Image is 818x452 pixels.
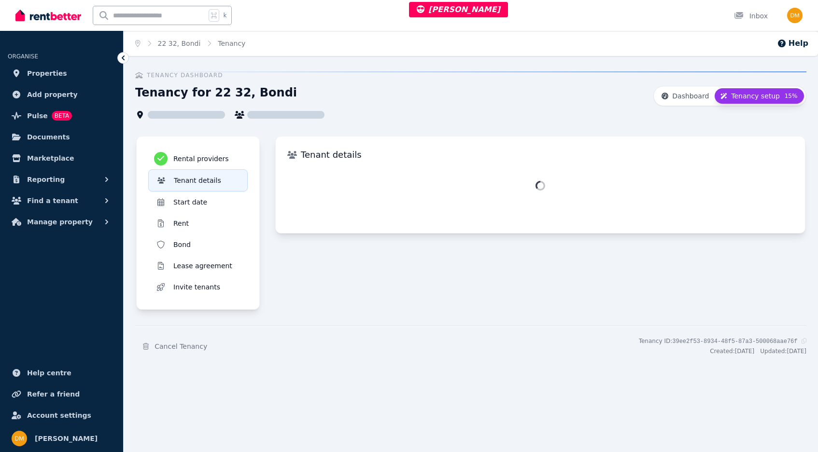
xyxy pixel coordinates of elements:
h1: Tenancy for 22 32, Bondi [135,85,297,100]
button: Reporting [8,170,115,189]
span: Help centre [27,367,71,379]
h3: Rental providers [173,154,242,164]
div: Inbox [734,11,768,21]
span: ORGANISE [8,53,38,60]
a: Refer a friend [8,384,115,404]
nav: Breadcrumb [124,31,257,56]
h3: Tenant details [301,148,793,162]
span: Manage property [27,216,93,228]
img: Dan Milstein [12,431,27,446]
h3: Rent [173,219,242,228]
h3: Invite tenants [173,282,242,292]
span: Documents [27,131,70,143]
a: PulseBETA [8,106,115,125]
span: Tenancy Dashboard [147,71,223,79]
h3: Start date [173,197,242,207]
span: Properties [27,68,67,79]
span: Account settings [27,410,91,421]
span: Find a tenant [27,195,78,206]
span: Updated: [DATE] [760,347,806,355]
a: Tenancy [218,40,245,47]
span: k [223,12,226,19]
span: BETA [52,111,72,121]
a: Add property [8,85,115,104]
button: Invite tenants [148,276,248,298]
span: Refer a friend [27,388,80,400]
h3: Lease agreement [173,261,242,271]
button: Rent [148,213,248,234]
button: Tenancy setup15% [715,88,804,104]
span: Marketplace [27,152,74,164]
button: Tenancy ID:39ee2f53-8934-48f5-87a3-500068aae76f [639,337,806,345]
a: Account settings [8,406,115,425]
span: 15 % [784,92,798,100]
button: Lease agreement [148,255,248,276]
button: Tenant details [148,169,248,192]
button: Help [777,38,808,49]
button: Cancel Tenancy [135,338,215,355]
span: Pulse [27,110,48,122]
button: Dashboard [656,88,715,104]
span: Add property [27,89,78,100]
a: Properties [8,64,115,83]
button: Manage property [8,212,115,232]
a: Documents [8,127,115,147]
button: Start date [148,192,248,213]
a: Marketplace [8,149,115,168]
img: RentBetter [15,8,81,23]
button: Bond [148,234,248,255]
span: Created: [DATE] [710,347,754,355]
h3: Tenant details [174,176,241,185]
a: 22 32, Bondi [158,40,201,47]
a: Help centre [8,363,115,383]
span: Dashboard [672,91,709,101]
button: Find a tenant [8,191,115,210]
span: [PERSON_NAME] [35,433,98,444]
h3: Bond [173,240,242,249]
span: Reporting [27,174,65,185]
button: Rental providers [148,148,248,169]
img: Dan Milstein [787,8,803,23]
span: [PERSON_NAME] [417,5,500,14]
div: Tenancy ID: [639,337,798,345]
span: Tenancy setup [731,91,780,101]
